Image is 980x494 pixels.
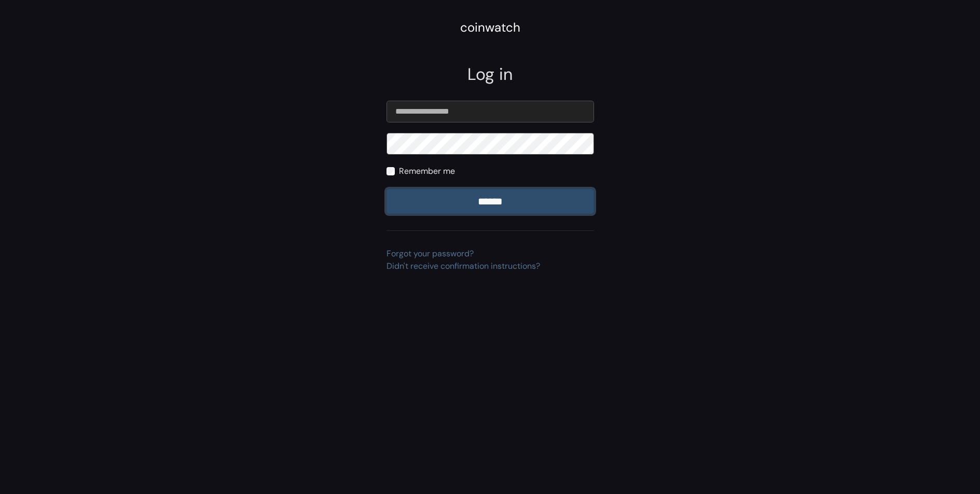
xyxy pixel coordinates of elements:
label: Remember me [399,165,455,177]
h2: Log in [387,64,594,84]
div: coinwatch [460,18,520,37]
a: Forgot your password? [387,248,474,259]
a: coinwatch [460,23,520,34]
a: Didn't receive confirmation instructions? [387,260,540,271]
